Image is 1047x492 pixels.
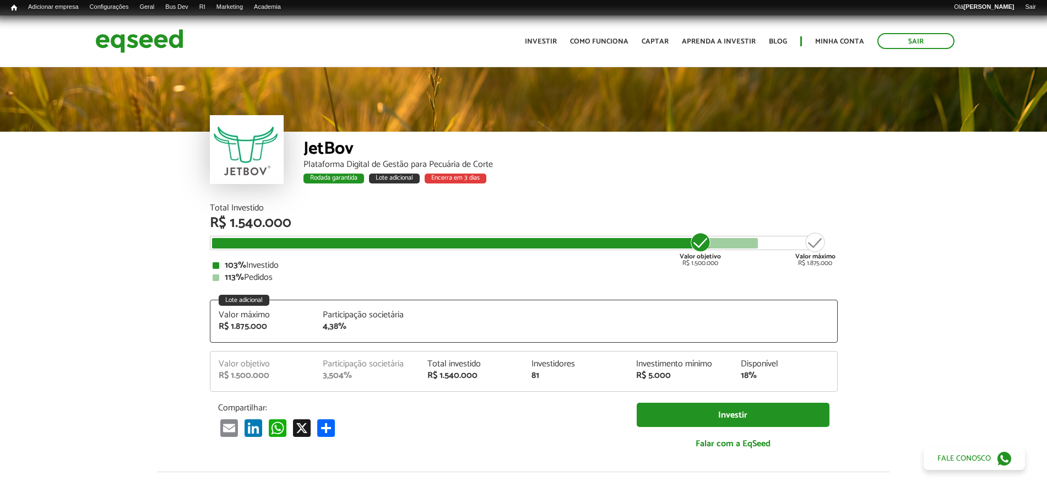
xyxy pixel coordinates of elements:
[211,3,248,12] a: Marketing
[323,371,411,380] div: 3,504%
[877,33,954,49] a: Sair
[815,38,864,45] a: Minha conta
[741,360,829,369] div: Disponível
[225,258,246,273] strong: 103%
[680,231,721,267] div: R$ 1.500.000
[682,38,756,45] a: Aprenda a investir
[525,38,557,45] a: Investir
[795,231,836,267] div: R$ 1.875.000
[160,3,194,12] a: Bus Dev
[369,174,420,183] div: Lote adicional
[636,371,724,380] div: R$ 5.000
[570,38,628,45] a: Como funciona
[1019,3,1041,12] a: Sair
[741,371,829,380] div: 18%
[963,3,1014,10] strong: [PERSON_NAME]
[6,3,23,13] a: Início
[315,419,337,437] a: Compartilhar
[323,360,411,369] div: Participação societária
[637,403,829,428] a: Investir
[303,160,838,169] div: Plataforma Digital de Gestão para Pecuária de Corte
[425,174,486,183] div: Encerra em 3 dias
[210,204,838,213] div: Total Investido
[531,371,620,380] div: 81
[769,38,787,45] a: Blog
[636,360,724,369] div: Investimento mínimo
[95,26,183,56] img: EqSeed
[642,38,669,45] a: Captar
[795,251,836,262] strong: Valor máximo
[427,371,516,380] div: R$ 1.540.000
[267,419,289,437] a: WhatsApp
[11,4,17,12] span: Início
[323,311,411,320] div: Participação societária
[219,371,307,380] div: R$ 1.500.000
[218,403,620,413] p: Compartilhar:
[219,360,307,369] div: Valor objetivo
[194,3,211,12] a: RI
[924,447,1025,470] a: Fale conosco
[291,419,313,437] a: X
[219,311,307,320] div: Valor máximo
[23,3,84,12] a: Adicionar empresa
[303,140,838,160] div: JetBov
[248,3,286,12] a: Academia
[219,322,307,331] div: R$ 1.875.000
[134,3,160,12] a: Geral
[948,3,1019,12] a: Olá[PERSON_NAME]
[303,174,364,183] div: Rodada garantida
[323,322,411,331] div: 4,38%
[531,360,620,369] div: Investidores
[213,261,835,270] div: Investido
[680,251,721,262] strong: Valor objetivo
[213,273,835,282] div: Pedidos
[225,270,244,285] strong: 113%
[210,216,838,230] div: R$ 1.540.000
[427,360,516,369] div: Total investido
[218,419,240,437] a: Email
[242,419,264,437] a: LinkedIn
[637,432,829,455] a: Falar com a EqSeed
[84,3,134,12] a: Configurações
[219,295,269,306] div: Lote adicional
